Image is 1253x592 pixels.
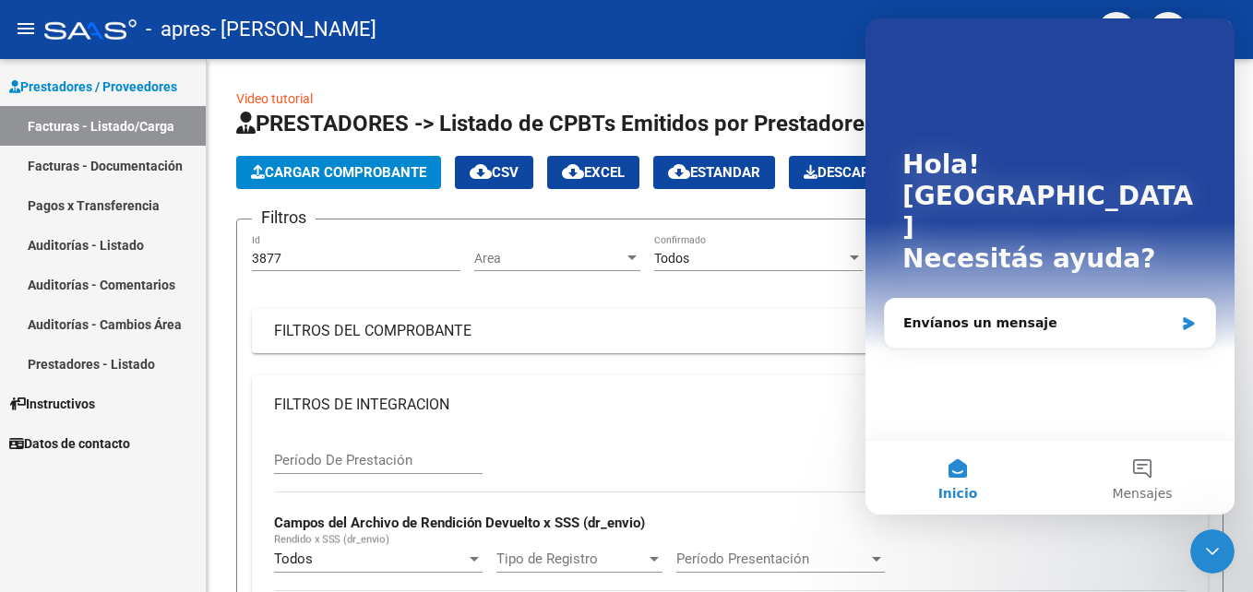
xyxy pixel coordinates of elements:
span: CSV [470,164,519,181]
span: Tipo de Registro [496,551,646,567]
button: CSV [455,156,533,189]
h3: Filtros [252,205,316,231]
mat-icon: menu [15,18,37,40]
span: Datos de contacto [9,433,130,454]
span: Todos [654,251,689,266]
strong: Campos del Archivo de Rendición Devuelto x SSS (dr_envio) [274,515,645,531]
span: Estandar [668,164,760,181]
mat-panel-title: FILTROS DE INTEGRACION [274,395,1163,415]
span: Descarga Masiva [804,164,943,181]
span: - [PERSON_NAME] [210,9,376,50]
span: Area [474,251,624,266]
span: PRESTADORES -> Listado de CPBTs Emitidos por Prestadores / Proveedores [236,111,1022,136]
span: Instructivos [9,394,95,414]
button: Descarga Masiva [789,156,958,189]
span: Cargar Comprobante [251,164,426,181]
mat-icon: cloud_download [562,160,584,183]
button: EXCEL [547,156,639,189]
mat-expansion-panel-header: FILTROS DE INTEGRACION [252,375,1208,434]
mat-icon: cloud_download [668,160,690,183]
mat-expansion-panel-header: FILTROS DEL COMPROBANTE [252,309,1208,353]
span: - apres [146,9,210,50]
span: EXCEL [562,164,625,181]
iframe: Intercom live chat [865,18,1235,515]
app-download-masive: Descarga masiva de comprobantes (adjuntos) [789,156,958,189]
a: Video tutorial [236,91,313,106]
button: Estandar [653,156,775,189]
span: Prestadores / Proveedores [9,77,177,97]
span: Período Presentación [676,551,868,567]
iframe: Intercom live chat [1190,529,1235,574]
mat-icon: cloud_download [470,160,492,183]
button: Cargar Comprobante [236,156,441,189]
span: Todos [274,551,313,567]
mat-panel-title: FILTROS DEL COMPROBANTE [274,321,1163,341]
